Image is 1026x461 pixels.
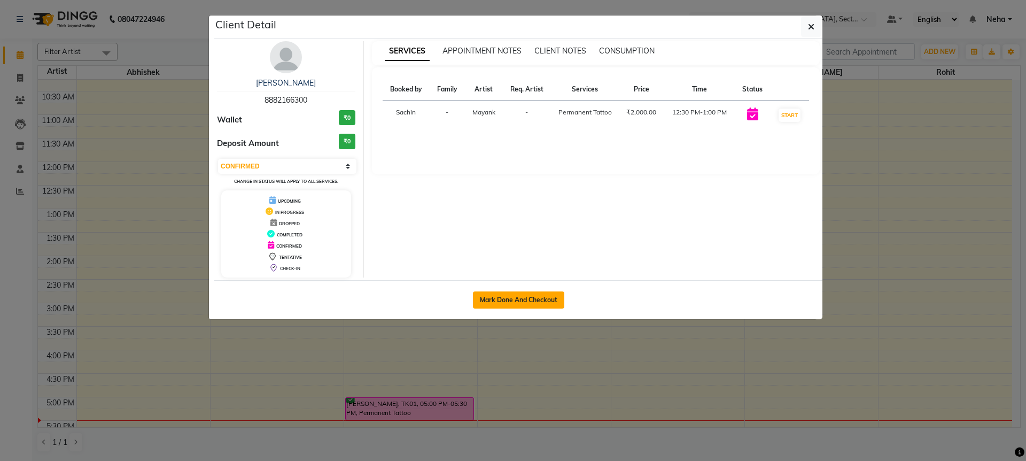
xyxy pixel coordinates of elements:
[278,198,301,204] span: UPCOMING
[664,101,735,130] td: 12:30 PM-1:00 PM
[339,110,355,126] h3: ₹0
[557,107,612,117] div: Permanent Tattoo
[473,291,564,309] button: Mark Done And Checkout
[280,266,300,271] span: CHECK-IN
[625,107,657,117] div: ₹2,000.00
[442,46,522,56] span: APPOINTMENT NOTES
[383,78,430,101] th: Booked by
[256,78,316,88] a: [PERSON_NAME]
[430,78,464,101] th: Family
[599,46,655,56] span: CONSUMPTION
[277,232,302,237] span: COMPLETED
[502,78,551,101] th: Req. Artist
[276,243,302,249] span: CONFIRMED
[385,42,430,61] span: SERVICES
[430,101,464,130] td: -
[217,137,279,150] span: Deposit Amount
[279,221,300,226] span: DROPPED
[234,179,338,184] small: Change in status will apply to all services.
[279,255,302,260] span: TENTATIVE
[265,95,307,105] span: 8882166300
[339,134,355,149] h3: ₹0
[551,78,619,101] th: Services
[217,114,242,126] span: Wallet
[215,17,276,33] h5: Client Detail
[465,78,503,101] th: Artist
[383,101,430,130] td: Sachin
[275,210,304,215] span: IN PROGRESS
[735,78,770,101] th: Status
[472,108,495,116] span: Mayank
[534,46,586,56] span: CLIENT NOTES
[619,78,664,101] th: Price
[270,41,302,73] img: avatar
[664,78,735,101] th: Time
[779,109,800,122] button: START
[502,101,551,130] td: -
